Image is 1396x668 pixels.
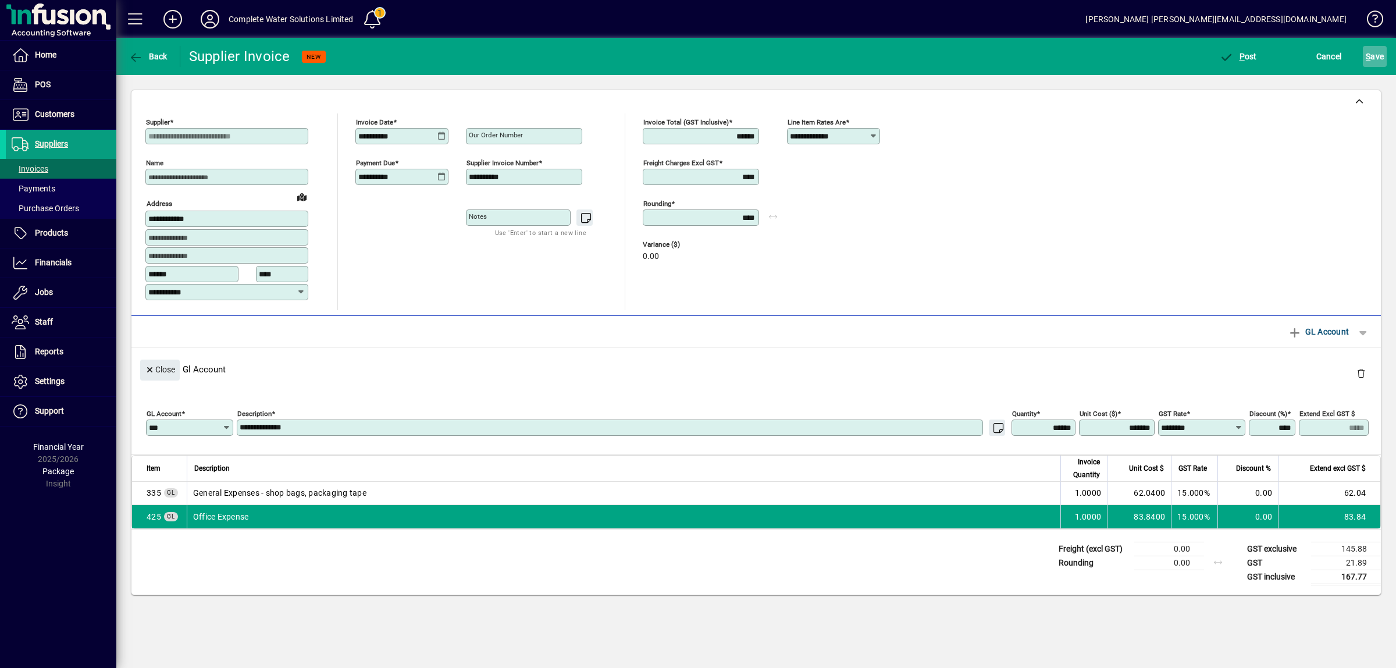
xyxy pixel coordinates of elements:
a: Knowledge Base [1358,2,1381,40]
button: Add [154,9,191,30]
span: Cancel [1316,47,1342,66]
td: 83.8400 [1107,505,1171,528]
span: Settings [35,376,65,386]
button: Profile [191,9,229,30]
mat-label: GL Account [147,409,181,417]
app-page-header-button: Delete [1347,368,1375,378]
button: GL Account [1282,321,1355,342]
mat-label: Quantity [1012,409,1037,417]
a: Staff [6,308,116,337]
div: Complete Water Solutions Limited [229,10,354,29]
button: Back [126,46,170,67]
button: Close [140,360,180,381]
mat-label: GST rate [1159,409,1187,417]
td: GST [1241,556,1311,570]
td: 62.04 [1278,482,1380,505]
a: Financials [6,248,116,278]
a: Products [6,219,116,248]
mat-label: Invoice Total (GST inclusive) [643,118,729,126]
td: 1.0000 [1060,482,1107,505]
div: [PERSON_NAME] [PERSON_NAME][EMAIL_ADDRESS][DOMAIN_NAME] [1085,10,1347,29]
span: Item [147,462,161,475]
div: Supplier Invoice [189,47,290,66]
span: GL [167,489,175,496]
span: S [1366,52,1370,61]
a: Support [6,397,116,426]
a: Payments [6,179,116,198]
mat-label: Payment due [356,159,395,167]
span: POS [35,80,51,89]
span: GL Account [1288,322,1349,341]
span: 0.00 [643,252,659,261]
td: Rounding [1053,556,1134,570]
app-page-header-button: Close [137,364,183,374]
td: 15.000% [1171,482,1217,505]
span: Extend excl GST $ [1310,462,1366,475]
span: ost [1219,52,1257,61]
mat-label: Name [146,159,163,167]
span: GST Rate [1178,462,1207,475]
td: 0.00 [1134,542,1204,556]
span: GL [167,513,175,520]
span: Products [35,228,68,237]
span: P [1240,52,1245,61]
mat-label: Extend excl GST $ [1299,409,1355,417]
mat-label: Rounding [643,200,671,208]
mat-hint: Use 'Enter' to start a new line [495,226,586,239]
span: Invoice Quantity [1068,456,1100,481]
mat-label: Supplier invoice number [466,159,539,167]
span: Office Expense [147,511,161,523]
span: NEW [307,53,321,61]
span: Reports [35,347,63,356]
span: Home [35,50,56,59]
mat-label: Supplier [146,118,170,126]
a: POS [6,70,116,100]
mat-label: Discount (%) [1249,409,1287,417]
td: Office Expense [187,505,1060,528]
button: Delete [1347,360,1375,388]
mat-label: Description [237,409,272,417]
mat-label: Notes [469,212,487,221]
td: 83.84 [1278,505,1380,528]
div: Gl Account [131,348,1381,390]
span: ave [1366,47,1384,66]
a: Purchase Orders [6,198,116,218]
td: 145.88 [1311,542,1381,556]
button: Cancel [1313,46,1345,67]
span: Variance ($) [643,241,713,248]
mat-label: Freight charges excl GST [643,159,719,167]
td: GST inclusive [1241,570,1311,584]
mat-label: Unit Cost ($) [1080,409,1117,417]
td: 21.89 [1311,556,1381,570]
span: Purchase Orders [12,204,79,213]
span: General Expenses [147,487,161,499]
mat-label: Line item rates are [788,118,846,126]
a: Jobs [6,278,116,307]
a: Invoices [6,159,116,179]
td: General Expenses - shop bags, packaging tape [187,482,1060,505]
span: Jobs [35,287,53,297]
button: Post [1216,46,1260,67]
span: Customers [35,109,74,119]
span: Close [145,360,175,379]
td: 0.00 [1134,556,1204,570]
td: Freight (excl GST) [1053,542,1134,556]
td: 0.00 [1217,505,1278,528]
span: Financial Year [33,442,84,452]
mat-label: Our order number [469,131,523,139]
span: Financials [35,258,72,267]
span: Support [35,406,64,415]
td: 15.000% [1171,505,1217,528]
span: Description [194,462,230,475]
span: Unit Cost $ [1129,462,1164,475]
app-page-header-button: Back [116,46,180,67]
button: Save [1363,46,1387,67]
span: Payments [12,184,55,193]
td: 0.00 [1217,482,1278,505]
a: View on map [293,187,311,206]
mat-label: Invoice date [356,118,393,126]
span: Staff [35,317,53,326]
td: 62.0400 [1107,482,1171,505]
a: Settings [6,367,116,396]
a: Reports [6,337,116,367]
